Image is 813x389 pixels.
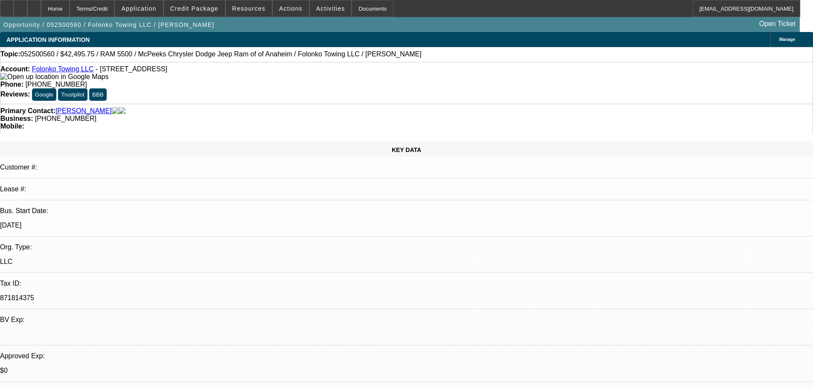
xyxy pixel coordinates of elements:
button: Application [115,0,163,17]
a: View Google Maps [0,73,108,80]
span: Activities [316,5,345,12]
span: Resources [232,5,265,12]
span: 052500560 / $42,495.75 / RAM 5500 / McPeeks Chrysler Dodge Jeep Ram of of Anaheim / Folonko Towin... [20,50,422,58]
span: [PHONE_NUMBER] [26,81,87,88]
span: [PHONE_NUMBER] [35,115,96,122]
span: - [STREET_ADDRESS] [96,65,167,73]
span: Manage [779,37,795,42]
strong: Reviews: [0,91,30,98]
strong: Account: [0,65,30,73]
span: Actions [279,5,303,12]
button: Actions [273,0,309,17]
strong: Business: [0,115,33,122]
button: BBB [89,88,107,101]
strong: Primary Contact: [0,107,55,115]
button: Resources [226,0,272,17]
span: Credit Package [170,5,219,12]
span: Opportunity / 052500560 / Folonko Towing LLC / [PERSON_NAME] [3,21,214,28]
a: Folonko Towing LLC [32,65,94,73]
button: Trustpilot [58,88,87,101]
span: Application [121,5,156,12]
img: linkedin-icon.png [119,107,125,115]
a: [PERSON_NAME] [55,107,112,115]
a: Open Ticket [756,17,799,31]
button: Google [32,88,56,101]
strong: Topic: [0,50,20,58]
strong: Phone: [0,81,23,88]
strong: Mobile: [0,123,24,130]
img: Open up location in Google Maps [0,73,108,81]
img: facebook-icon.png [112,107,119,115]
span: KEY DATA [392,146,421,153]
span: APPLICATION INFORMATION [6,36,90,43]
button: Credit Package [164,0,225,17]
button: Activities [310,0,352,17]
